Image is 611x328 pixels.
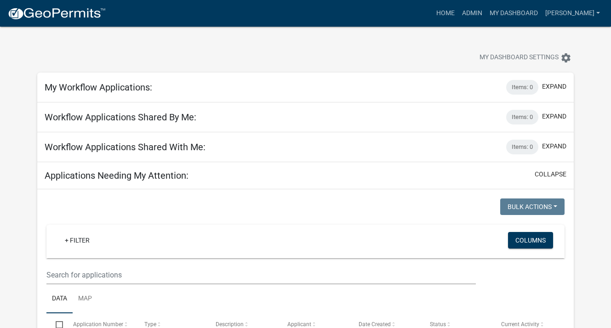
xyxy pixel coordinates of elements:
[542,141,566,151] button: expand
[216,321,244,328] span: Description
[73,284,97,314] a: Map
[45,112,196,123] h5: Workflow Applications Shared By Me:
[542,112,566,121] button: expand
[542,82,566,91] button: expand
[501,321,539,328] span: Current Activity
[144,321,156,328] span: Type
[46,266,475,284] input: Search for applications
[506,80,538,95] div: Items: 0
[508,232,553,249] button: Columns
[458,5,486,22] a: Admin
[472,49,579,67] button: My Dashboard Settingssettings
[506,110,538,124] div: Items: 0
[506,140,538,154] div: Items: 0
[480,52,559,63] span: My Dashboard Settings
[359,321,391,328] span: Date Created
[500,198,565,215] button: Bulk Actions
[430,321,446,328] span: Status
[45,82,152,93] h5: My Workflow Applications:
[535,170,566,179] button: collapse
[287,321,311,328] span: Applicant
[433,5,458,22] a: Home
[560,52,571,63] i: settings
[46,284,73,314] a: Data
[542,5,604,22] a: [PERSON_NAME]
[45,141,206,153] h5: Workflow Applications Shared With Me:
[45,170,188,181] h5: Applications Needing My Attention:
[486,5,542,22] a: My Dashboard
[57,232,97,249] a: + Filter
[73,321,123,328] span: Application Number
